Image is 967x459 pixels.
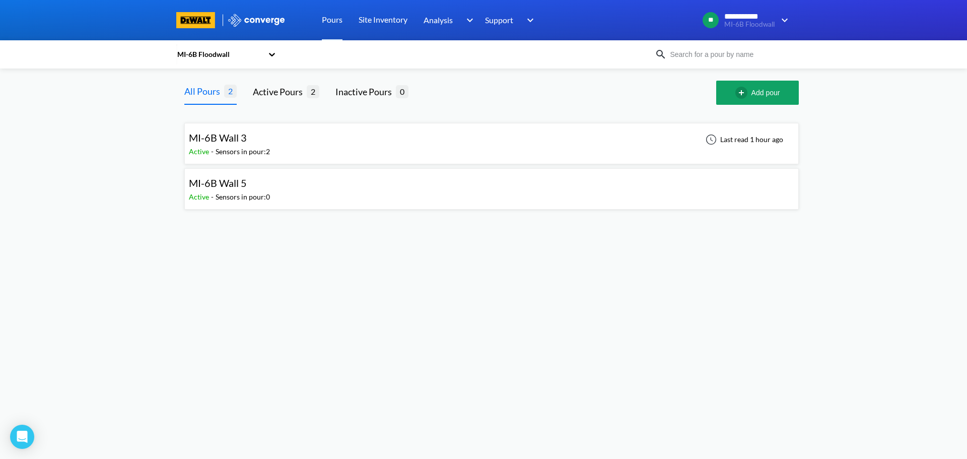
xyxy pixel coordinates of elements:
span: MI-6B Floodwall [724,21,775,28]
div: MI-6B Floodwall [176,49,263,60]
img: downArrow.svg [775,14,791,26]
div: Sensors in pour: 2 [216,146,270,157]
span: 2 [224,85,237,97]
span: 0 [396,85,408,98]
span: Support [485,14,513,26]
img: icon-search.svg [655,48,667,60]
div: Active Pours [253,85,307,99]
span: 2 [307,85,319,98]
span: - [211,192,216,201]
span: - [211,147,216,156]
div: Last read 1 hour ago [700,134,786,146]
img: branding logo [176,12,215,28]
div: Open Intercom Messenger [10,425,34,449]
a: MI-6B Wall 3Active-Sensors in pour:2Last read 1 hour ago [184,135,799,143]
img: logo_ewhite.svg [227,14,286,27]
a: MI-6B Wall 5Active-Sensors in pour:0 [184,180,799,188]
div: All Pours [184,84,224,98]
a: branding logo [176,12,227,28]
img: add-circle-outline.svg [735,87,751,99]
button: Add pour [716,81,799,105]
img: downArrow.svg [520,14,536,26]
input: Search for a pour by name [667,49,789,60]
span: Analysis [424,14,453,26]
div: Sensors in pour: 0 [216,191,270,203]
span: Active [189,147,211,156]
img: downArrow.svg [460,14,476,26]
span: MI-6B Wall 5 [189,177,247,189]
span: Active [189,192,211,201]
span: MI-6B Wall 3 [189,132,247,144]
div: Inactive Pours [335,85,396,99]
